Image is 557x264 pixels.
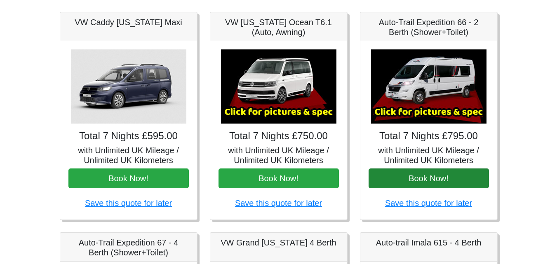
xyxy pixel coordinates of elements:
[371,49,486,124] img: Auto-Trail Expedition 66 - 2 Berth (Shower+Toilet)
[385,199,472,208] a: Save this quote for later
[369,168,489,188] button: Book Now!
[68,145,189,165] h5: with Unlimited UK Mileage / Unlimited UK Kilometers
[219,17,339,37] h5: VW [US_STATE] Ocean T6.1 (Auto, Awning)
[85,199,172,208] a: Save this quote for later
[235,199,322,208] a: Save this quote for later
[219,130,339,142] h4: Total 7 Nights £750.00
[68,238,189,257] h5: Auto-Trail Expedition 67 - 4 Berth (Shower+Toilet)
[219,168,339,188] button: Book Now!
[369,238,489,248] h5: Auto-trail Imala 615 - 4 Berth
[369,17,489,37] h5: Auto-Trail Expedition 66 - 2 Berth (Shower+Toilet)
[68,130,189,142] h4: Total 7 Nights £595.00
[369,130,489,142] h4: Total 7 Nights £795.00
[219,238,339,248] h5: VW Grand [US_STATE] 4 Berth
[219,145,339,165] h5: with Unlimited UK Mileage / Unlimited UK Kilometers
[369,145,489,165] h5: with Unlimited UK Mileage / Unlimited UK Kilometers
[68,168,189,188] button: Book Now!
[68,17,189,27] h5: VW Caddy [US_STATE] Maxi
[221,49,336,124] img: VW California Ocean T6.1 (Auto, Awning)
[71,49,186,124] img: VW Caddy California Maxi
